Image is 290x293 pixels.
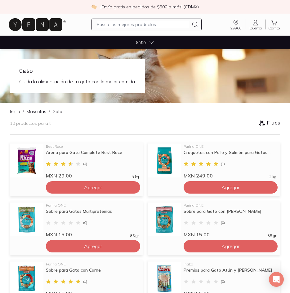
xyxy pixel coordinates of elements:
[184,208,277,220] div: Sobre para Gato con [PERSON_NAME]
[83,162,87,166] span: ( 4 )
[84,184,102,190] span: Agregar
[184,181,278,194] button: Agregar
[221,221,225,225] span: ( 0 )
[20,108,26,115] span: /
[10,201,143,238] a: Sobre para Gatos MultiproteinasPurina ONESobre para Gatos Multiproteinas(0)MXN 15.0085 gr
[26,109,46,114] a: Mascotas
[184,240,278,252] button: Agregar
[46,173,72,179] span: MXN 29.00
[84,243,102,249] span: Agregar
[46,145,139,148] div: Best Race
[266,19,283,30] a: Carrito
[83,221,87,225] span: ( 0 )
[184,173,213,179] span: MXN 249.00
[184,262,277,266] div: Inaba
[268,26,280,30] span: Carrito
[83,280,87,283] span: ( 1 )
[148,144,181,177] img: Croquetas con Pollo y Salmón para Gatos Esterilizados Purina ONE
[184,231,210,238] span: MXN 15.00
[46,108,52,115] span: /
[246,19,265,30] a: Cuenta
[46,240,140,252] button: Agregar
[46,150,139,161] div: Arena para Gato Complete Best Race
[132,175,139,179] span: 3 kg
[136,39,146,46] span: Gato
[226,19,246,30] a: Entrega a: 29960
[184,145,277,148] div: Purina ONE
[97,21,189,28] input: Busca los mejores productos
[184,267,277,278] div: Premios para Gato Atún y [PERSON_NAME]
[46,208,139,220] div: Sobre para Gatos Multiproteinas
[46,231,72,238] span: MXN 15.00
[258,120,280,127] a: Filtros
[148,142,280,179] a: Croquetas con Pollo y Salmón para Gatos Esterilizados Purina ONEPurina ONECroquetas con Pollo y S...
[100,4,199,10] p: ¡Envío gratis en pedidos de $500 o más! (CDMX)
[184,150,277,161] div: Croquetas con Pollo y Salmón para Gatos ...
[46,267,139,278] div: Sobre para Gato con Carne
[10,109,20,114] a: Inicio
[269,272,284,287] div: Open Intercom Messenger
[130,234,139,238] span: 85 gr
[269,175,276,179] span: 2 kg
[19,67,136,75] h1: Gato
[10,203,43,236] img: Sobre para Gatos Multiproteinas
[19,77,136,86] p: Cuida la alimentación de tu gato con la mejor comida.
[10,142,143,179] a: Arena para Gato Complete Best RaceBest RaceArena para Gato Complete Best Race(4)MXN 29.003 kg
[46,181,140,194] button: Agregar
[10,120,51,126] p: 10 productos para ti
[52,108,62,115] p: Gato
[268,234,276,238] span: 85 gr
[221,280,225,283] span: ( 0 )
[221,162,225,166] span: ( 1 )
[46,203,139,207] div: Purina ONE
[221,243,239,249] span: Agregar
[249,26,262,30] span: Cuenta
[148,203,181,236] img: Sobre para Gato con Salmón
[46,262,139,266] div: Purina ONE
[230,26,241,30] span: 29960
[221,184,239,190] span: Agregar
[148,201,280,238] a: Sobre para Gato con SalmónPurina ONESobre para Gato con [PERSON_NAME](0)MXN 15.0085 gr
[184,203,277,207] div: Purina ONE
[91,4,97,10] img: check
[10,144,43,177] img: Arena para Gato Complete Best Race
